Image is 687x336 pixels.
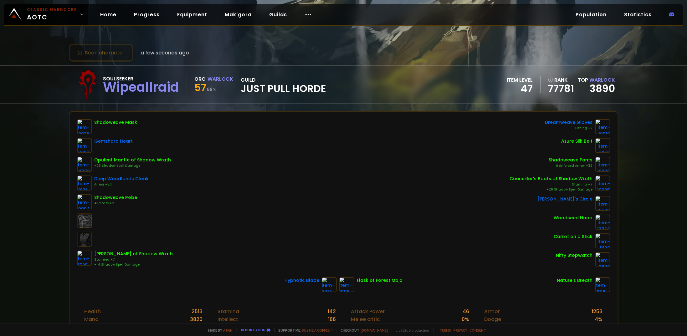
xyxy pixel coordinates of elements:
[129,8,165,21] a: Progress
[440,328,451,333] a: Terms
[208,75,233,83] div: Warlock
[595,138,610,153] img: item-7052
[190,315,203,323] div: 3820
[595,119,610,134] img: item-10019
[195,80,207,94] span: 57
[557,277,593,284] div: Nature's Breath
[195,75,206,83] div: Orc
[507,84,533,93] div: 47
[77,251,92,266] img: item-7525
[462,323,469,331] div: 5 %
[85,315,99,323] div: Mana
[556,252,593,259] div: Nifty Stopwatch
[545,119,593,126] div: Dreamweave Gloves
[595,176,610,191] img: item-10095
[351,315,380,323] div: Melee critic
[462,315,469,323] div: 0 %
[454,328,467,333] a: Privacy
[361,328,388,333] a: [DOMAIN_NAME]
[592,308,603,315] div: 1253
[85,308,101,315] div: Health
[510,182,593,187] div: Stamina +7
[337,328,388,333] span: Checkout
[595,252,610,267] img: item-2820
[172,8,212,21] a: Equipment
[95,138,133,145] div: Gemshard Heart
[218,315,238,323] div: Intellect
[619,8,657,21] a: Statistics
[548,76,574,84] div: rank
[590,81,615,95] a: 3890
[554,233,593,240] div: Carrot on a Stick
[103,83,179,92] div: Wipeallraid
[549,163,593,168] div: Reinforced Armor +32
[484,308,500,315] div: Armor
[4,4,88,25] a: Classic HardcoreAOTC
[69,44,133,62] button: Scan character
[507,76,533,84] div: item level
[241,328,266,332] a: Report a bug
[510,187,593,192] div: +26 Shadow Spell Damage
[77,194,92,209] img: item-10004
[77,138,92,153] img: item-17707
[595,315,603,323] div: 4 %
[549,157,593,163] div: Shadoweave Pants
[595,157,610,172] img: item-10002
[205,328,233,333] span: Made by
[330,323,336,331] div: 56
[357,277,402,284] div: Flask of Forest Mojo
[95,163,171,168] div: +23 Shadow Spell Damage
[554,215,593,221] div: Woodseed Hoop
[545,126,593,131] div: Fishing +2
[218,308,239,315] div: Stamina
[27,7,77,22] span: AOTC
[595,277,610,292] img: item-19118
[595,215,610,230] img: item-17768
[561,138,593,145] div: Azure Silk Belt
[538,196,593,202] div: [PERSON_NAME]'s Circle
[77,176,92,191] img: item-19121
[595,196,610,211] img: item-18586
[95,194,137,201] div: Shadoweave Robe
[95,176,149,182] div: Deep Woodlands Cloak
[207,86,217,93] small: 69 %
[595,323,603,331] div: 0 %
[339,277,354,292] img: item-19115
[392,328,429,333] span: v. d752d5 - production
[470,328,486,333] a: Consent
[103,75,179,83] div: Soulseeker
[285,277,319,284] div: Hypnotic Blade
[548,84,574,93] a: 77781
[241,84,326,93] span: Just Pull Horde
[322,277,337,292] img: item-7714
[328,308,336,315] div: 142
[463,308,469,315] div: 46
[77,119,92,134] img: item-10025
[223,328,233,333] a: a fan
[218,323,240,331] div: Strength
[95,182,149,187] div: Armor +50
[77,157,92,172] img: item-14278
[95,257,173,262] div: Stamina +7
[27,7,77,13] small: Classic Hardcore
[510,176,593,182] div: Councillor's Boots of Shadow Wrath
[274,328,333,333] span: Support me,
[95,8,121,21] a: Home
[590,76,615,84] span: Warlock
[484,315,501,323] div: Dodge
[95,201,137,206] div: All Stats +2
[241,76,326,93] div: guild
[95,262,173,267] div: +14 Shadow Spell Damage
[595,233,610,248] img: item-11122
[264,8,292,21] a: Guilds
[302,328,333,333] a: Buy me a coffee
[141,49,189,57] span: a few seconds ago
[351,308,385,315] div: Attack Power
[571,8,612,21] a: Population
[95,157,171,163] div: Opulent Mantle of Shadow Wrath
[220,8,257,21] a: Mak'gora
[484,323,526,331] div: [PERSON_NAME]
[95,119,137,126] div: Shadoweave Mask
[328,315,336,323] div: 186
[192,308,203,315] div: 2513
